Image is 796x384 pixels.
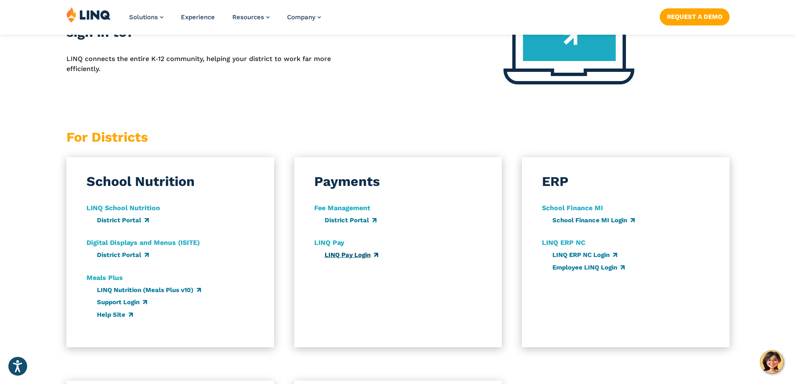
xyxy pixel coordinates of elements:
strong: LINQ School Nutrition [86,204,160,212]
a: District Portal [97,251,149,259]
img: LINQ | K‑12 Software [66,7,111,23]
a: District Portal [97,216,149,224]
a: Experience [181,13,215,21]
nav: Primary Navigation [129,7,321,34]
strong: Digital Displays and Menus (ISITE) [86,239,200,247]
nav: Button Navigation [660,7,730,25]
h3: For Districts [66,128,274,147]
span: Resources [232,13,264,21]
a: Employee LINQ Login [552,264,625,271]
span: Company [287,13,315,21]
strong: Meals Plus [86,274,123,282]
a: Help Site [97,311,133,318]
a: LINQ Pay Login [325,251,378,259]
a: Support Login [97,298,147,306]
a: District Portal [325,216,376,224]
button: Hello, have a question? Let’s chat. [760,350,783,374]
a: LINQ Nutrition (Meals Plus v10) [97,286,201,294]
a: Solutions [129,13,163,21]
strong: Fee Management [314,204,370,212]
h3: School Nutrition [86,172,195,191]
a: Resources [232,13,270,21]
a: LINQ ERP NC Login [552,251,617,259]
strong: LINQ Pay [314,239,344,247]
strong: School Finance MI [542,204,603,212]
span: Solutions [129,13,158,21]
a: School Finance MI Login [552,216,635,224]
a: Request a Demo [660,8,730,25]
h3: Payments [314,172,380,191]
p: LINQ connects the entire K‑12 community, helping your district to work far more efficiently. [66,54,331,74]
strong: LINQ ERP NC [542,239,585,247]
h3: ERP [542,172,568,191]
a: Company [287,13,321,21]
